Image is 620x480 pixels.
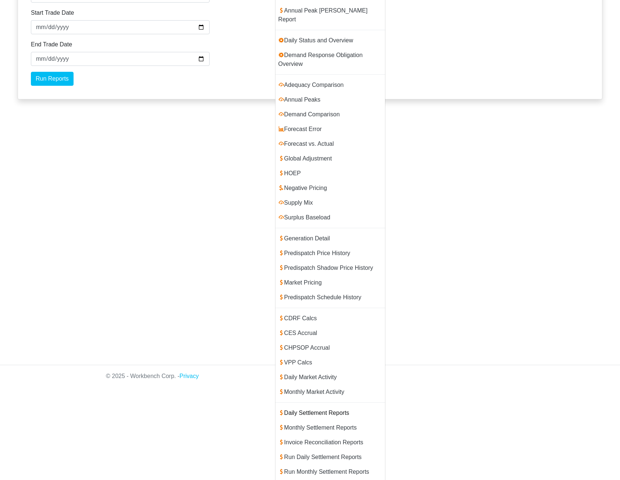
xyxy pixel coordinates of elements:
a: Predispatch Schedule History [275,290,385,305]
a: Supply Mix [275,195,385,210]
a: Daily Status and Overview [275,33,385,48]
a: Demand Response Obligation Overview [275,48,385,71]
a: Market Pricing [275,275,385,290]
a: HOEP [275,166,385,181]
a: Privacy [179,373,199,379]
a: Generation Detail [275,231,385,246]
a: Predispatch Shadow Price History [275,261,385,275]
a: Forecast Error [275,122,385,137]
a: Monthly Settlement Reports [275,420,385,435]
a: Predispatch Price History [275,246,385,261]
label: Start Trade Date [31,8,74,17]
a: Demand Comparison [275,107,385,122]
a: Invoice Reconciliation Reports [275,435,385,450]
a: Surplus Baseload [275,210,385,225]
a: Monthly Market Activity [275,385,385,399]
a: Adequacy Comparison [275,78,385,92]
a: Forecast vs. Actual [275,137,385,151]
a: Daily Settlement Reports [275,406,385,420]
div: © 2025 - Workbench Corp. - [100,365,520,387]
a: Run Monthly Settlement Reports [275,465,385,479]
a: Annual Peak [PERSON_NAME] Report [275,3,385,27]
a: CES Accrual [275,326,385,340]
input: Run Reports [31,72,74,86]
a: Global Adjustment [275,151,385,166]
a: Annual Peaks [275,92,385,107]
a: VPP Calcs [275,355,385,370]
a: CDRF Calcs [275,311,385,326]
a: Daily Market Activity [275,370,385,385]
a: Negative Pricing [275,181,385,195]
label: End Trade Date [31,40,72,49]
a: Run Daily Settlement Reports [275,450,385,465]
a: CHPSOP Accrual [275,340,385,355]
